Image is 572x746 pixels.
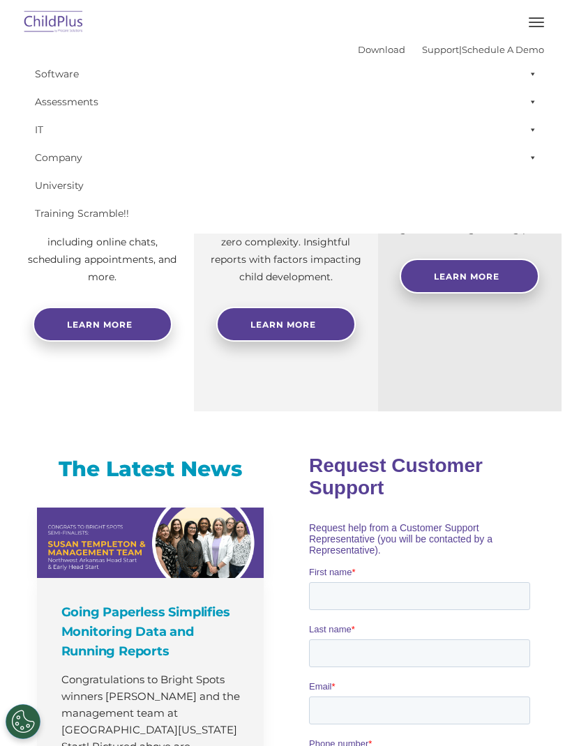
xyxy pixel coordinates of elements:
[28,116,544,144] a: IT
[28,144,544,172] a: Company
[28,172,544,199] a: University
[358,44,544,55] font: |
[21,6,86,39] img: ChildPlus by Procare Solutions
[422,44,459,55] a: Support
[6,704,40,739] button: Cookies Settings
[216,307,356,342] a: Learn More
[434,271,499,282] span: Learn More
[67,319,133,330] span: Learn more
[400,259,539,294] a: Learn More
[358,44,405,55] a: Download
[28,199,544,227] a: Training Scramble!!
[502,679,572,746] iframe: Chat Widget
[462,44,544,55] a: Schedule A Demo
[37,455,264,483] h3: The Latest News
[204,181,367,286] p: Experience and analyze child assessments and Head Start data management in one system with zero c...
[33,307,172,342] a: Learn more
[28,88,544,116] a: Assessments
[28,60,544,88] a: Software
[250,319,316,330] span: Learn More
[61,602,243,661] h4: Going Paperless Simplifies Monitoring Data and Running Reports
